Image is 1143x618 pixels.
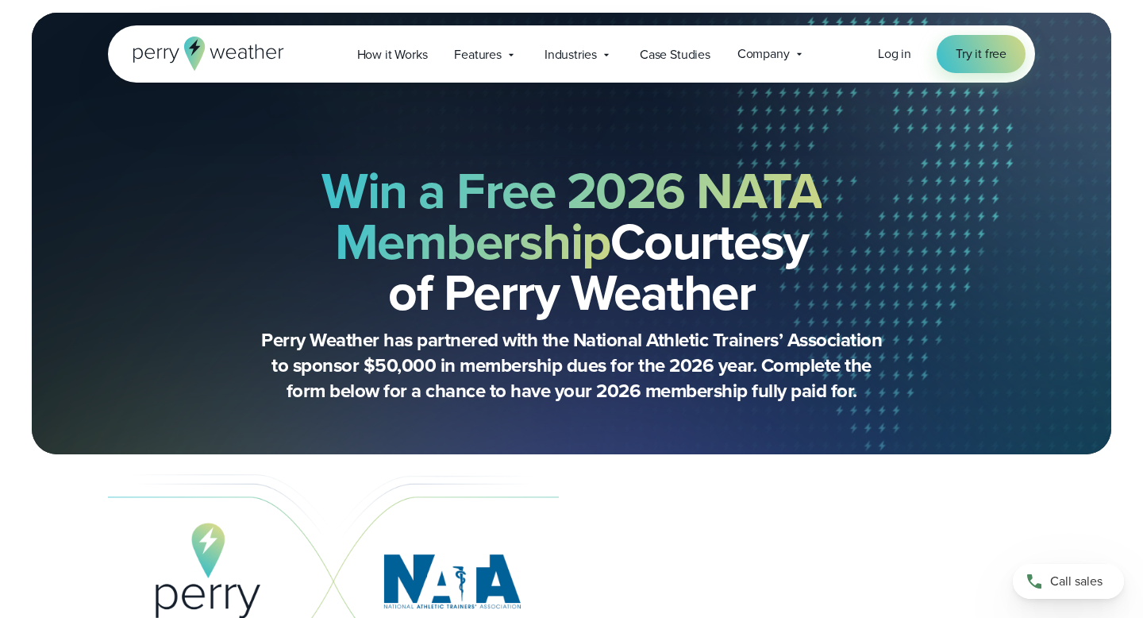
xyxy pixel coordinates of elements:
[321,153,822,279] strong: Win a Free 2026 NATA Membership
[1013,564,1124,599] a: Call sales
[545,45,597,64] span: Industries
[956,44,1006,64] span: Try it free
[1050,572,1103,591] span: Call sales
[878,44,911,63] span: Log in
[878,44,911,64] a: Log in
[454,45,502,64] span: Features
[187,165,956,318] h2: Courtesy of Perry Weather
[937,35,1026,73] a: Try it free
[344,38,441,71] a: How it Works
[357,45,428,64] span: How it Works
[254,327,889,404] p: Perry Weather has partnered with the National Athletic Trainers’ Association to sponsor $50,000 i...
[737,44,790,64] span: Company
[626,38,724,71] a: Case Studies
[640,45,710,64] span: Case Studies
